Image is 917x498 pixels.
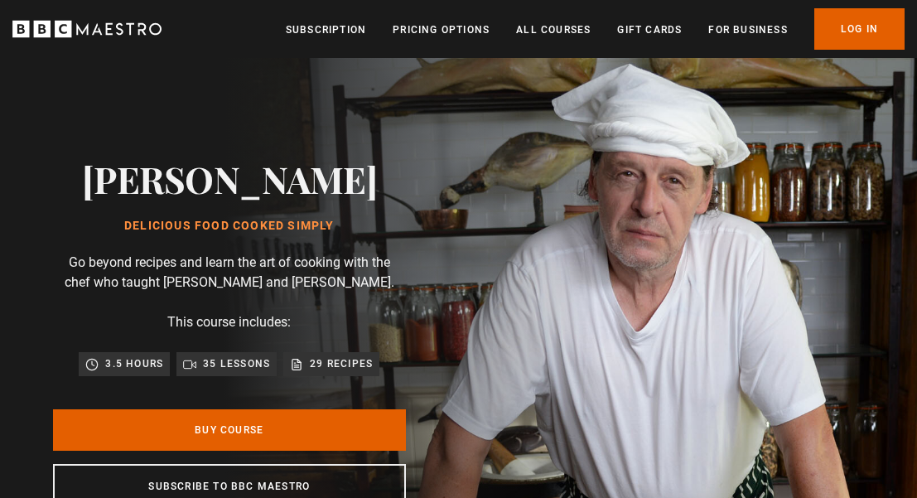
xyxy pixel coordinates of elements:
p: Go beyond recipes and learn the art of cooking with the chef who taught [PERSON_NAME] and [PERSON... [64,253,395,293]
h1: Delicious Food Cooked Simply [82,220,378,233]
p: 3.5 hours [105,355,163,372]
a: Subscription [286,22,366,38]
a: All Courses [516,22,591,38]
a: Pricing Options [393,22,490,38]
p: 29 recipes [310,355,373,372]
p: This course includes: [167,312,291,332]
a: Gift Cards [617,22,682,38]
a: Buy Course [53,409,406,451]
h2: [PERSON_NAME] [82,157,378,200]
a: For business [708,22,787,38]
svg: BBC Maestro [12,17,162,41]
a: Log In [814,8,905,50]
nav: Primary [286,8,905,50]
p: 35 lessons [203,355,270,372]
